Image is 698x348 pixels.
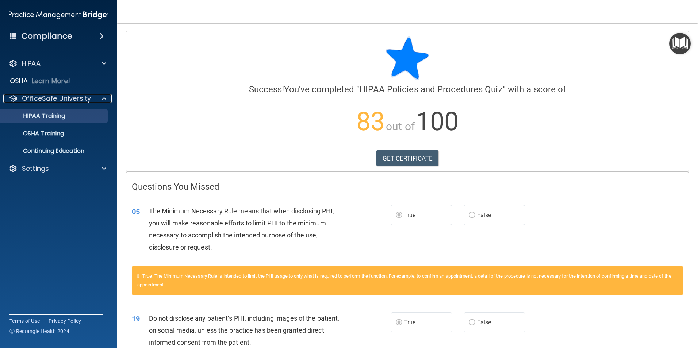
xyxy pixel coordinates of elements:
span: True [404,212,415,219]
p: Learn More! [32,77,70,85]
span: True [404,319,415,326]
a: Terms of Use [9,317,40,325]
span: False [477,319,491,326]
p: OfficeSafe University [22,94,91,103]
span: Do not disclose any patient’s PHI, including images of the patient, on social media, unless the p... [149,314,340,346]
p: Settings [22,164,49,173]
img: PMB logo [9,8,108,22]
input: True [396,213,402,218]
span: 83 [356,107,385,136]
iframe: Drift Widget Chat Controller [661,298,689,325]
span: 100 [416,107,459,136]
span: False [477,212,491,219]
a: Settings [9,164,106,173]
span: HIPAA Policies and Procedures Quiz [359,84,502,94]
p: OSHA Training [5,130,64,137]
input: False [469,320,475,325]
span: Ⓒ Rectangle Health 2024 [9,328,69,335]
p: Continuing Education [5,147,104,155]
span: out of [386,120,415,133]
h4: You've completed " " with a score of [132,85,683,94]
a: Privacy Policy [49,317,81,325]
a: GET CERTIFICATE [376,150,439,166]
p: HIPAA [22,59,41,68]
a: OfficeSafe University [9,94,106,103]
h4: Questions You Missed [132,182,683,192]
span: Success! [249,84,284,94]
p: OSHA [10,77,28,85]
input: True [396,320,402,325]
h4: Compliance [22,31,72,41]
input: False [469,213,475,218]
img: blue-star-rounded.9d042014.png [386,36,429,80]
span: True. The Minimum Necessary Rule is intended to limit the PHI usage to only what is required to p... [137,273,671,287]
a: HIPAA [9,59,106,68]
span: The Minimum Necessary Rule means that when disclosing PHI, you will make reasonable efforts to li... [149,207,334,251]
span: 19 [132,314,140,323]
span: 05 [132,207,140,216]
p: HIPAA Training [5,112,65,120]
button: Open Resource Center [669,33,691,54]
